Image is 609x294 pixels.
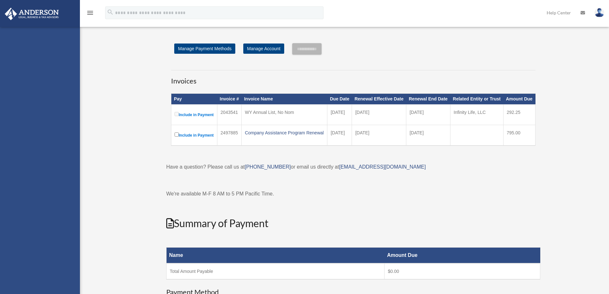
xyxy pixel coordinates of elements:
i: search [107,9,114,16]
th: Related Entity or Trust [450,94,504,105]
img: Anderson Advisors Platinum Portal [3,8,61,20]
th: Pay [171,94,217,105]
td: 292.25 [503,105,535,125]
td: $0.00 [385,263,540,279]
th: Name [167,248,385,264]
input: Include in Payment [175,112,179,116]
label: Include in Payment [175,111,214,119]
a: menu [86,11,94,17]
td: [DATE] [352,105,406,125]
div: WY Annual List, No Nom [245,108,324,117]
p: Have a question? Please call us at or email us directly at [166,163,540,171]
td: 795.00 [503,125,535,146]
td: [DATE] [406,125,450,146]
th: Amount Due [385,248,540,264]
p: We're available M-F 8 AM to 5 PM Pacific Time. [166,189,540,198]
th: Invoice # [217,94,241,105]
img: User Pic [595,8,604,17]
a: Manage Payment Methods [174,44,235,54]
th: Renewal Effective Date [352,94,406,105]
div: Company Assistance Program Renewal [245,128,324,137]
input: Include in Payment [175,132,179,137]
h2: Summary of Payment [166,216,540,231]
td: [DATE] [352,125,406,146]
h3: Invoices [171,70,535,86]
a: [EMAIL_ADDRESS][DOMAIN_NAME] [339,164,426,170]
th: Due Date [327,94,352,105]
i: menu [86,9,94,17]
a: Manage Account [243,44,284,54]
td: 2497885 [217,125,241,146]
th: Invoice Name [241,94,327,105]
th: Amount Due [503,94,535,105]
td: Total Amount Payable [167,263,385,279]
a: [PHONE_NUMBER] [245,164,291,170]
td: [DATE] [327,105,352,125]
td: [DATE] [327,125,352,146]
td: 2043541 [217,105,241,125]
th: Renewal End Date [406,94,450,105]
td: [DATE] [406,105,450,125]
td: Infinity Life, LLC [450,105,504,125]
label: Include in Payment [175,131,214,139]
